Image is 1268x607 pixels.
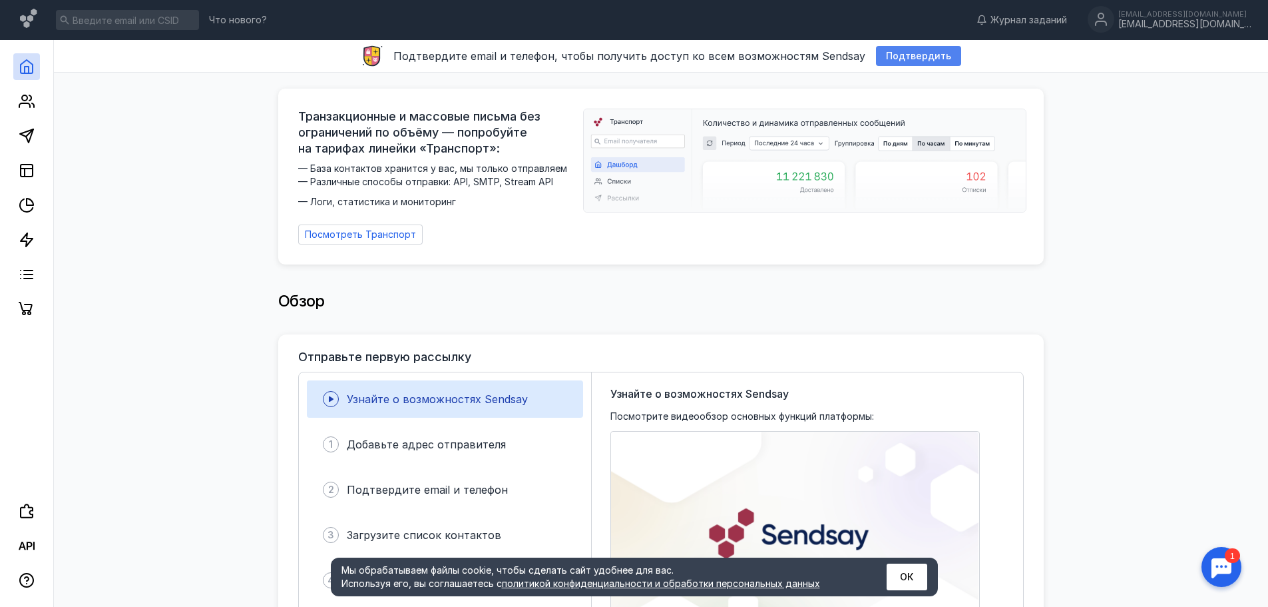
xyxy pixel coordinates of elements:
div: [EMAIL_ADDRESS][DOMAIN_NAME] [1118,19,1251,30]
span: Обзор [278,291,325,310]
span: Добавьте адрес отправителя [347,438,506,451]
span: 3 [327,528,334,542]
a: Посмотреть Транспорт [298,225,423,245]
h3: Отправьте первую рассылку [298,350,471,364]
span: 1 [329,438,333,451]
button: Подтвердить [876,46,961,66]
span: Узнайте о возможностях Sendsay [347,392,528,406]
div: [EMAIL_ADDRESS][DOMAIN_NAME] [1118,10,1251,18]
span: — База контактов хранится у вас, мы только отправляем — Различные способы отправки: API, SMTP, St... [298,162,575,209]
img: dashboard-transport-banner [584,109,1026,212]
a: Журнал заданий [970,13,1074,27]
a: Что нового? [202,15,274,25]
div: Мы обрабатываем файлы cookie, чтобы сделать сайт удобнее для вас. Используя его, вы соглашаетесь c [341,564,854,590]
span: Транзакционные и массовые письма без ограничений по объёму — попробуйте на тарифах линейки «Транс... [298,109,575,157]
button: ОК [887,564,927,590]
span: Посмотрите видеообзор основных функций платформы: [610,410,874,423]
span: Журнал заданий [990,13,1067,27]
span: Что нового? [209,15,267,25]
span: Подтвердите email и телефон [347,483,508,496]
span: 2 [328,483,334,496]
a: политикой конфиденциальности и обработки персональных данных [502,578,820,589]
span: Узнайте о возможностях Sendsay [610,386,789,402]
span: Подтвердить [886,51,951,62]
span: Посмотреть Транспорт [305,229,416,241]
span: Загрузите список контактов [347,528,501,542]
span: 4 [327,574,334,587]
span: Подтвердите email и телефон, чтобы получить доступ ко всем возможностям Sendsay [393,49,865,63]
div: 1 [30,8,45,23]
input: Введите email или CSID [56,10,199,30]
